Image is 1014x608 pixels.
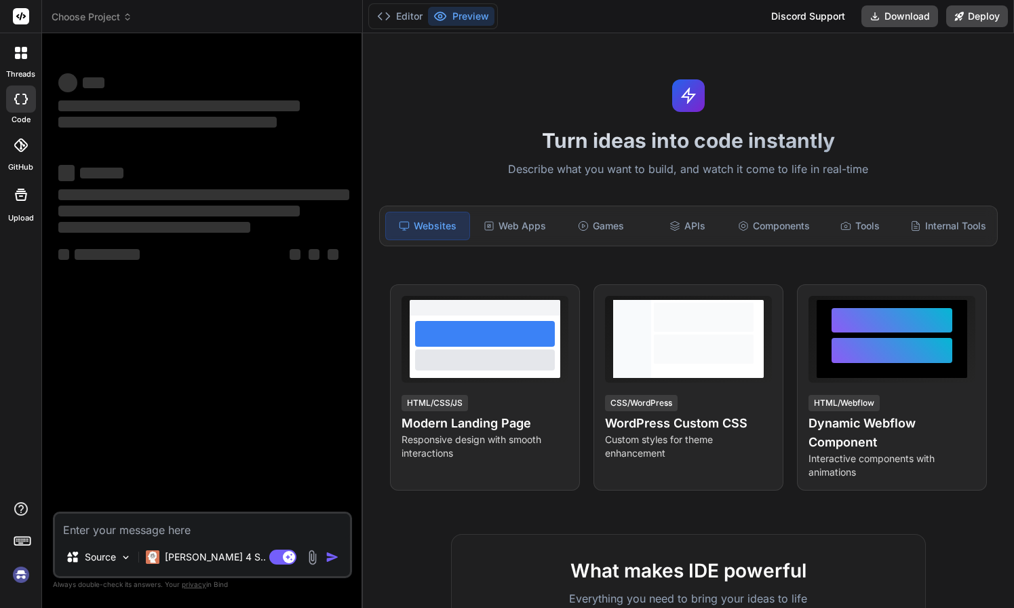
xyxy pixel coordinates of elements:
[473,556,903,585] h2: What makes IDE powerful
[473,590,903,607] p: Everything you need to bring your ideas to life
[52,10,132,24] span: Choose Project
[58,206,300,216] span: ‌
[83,77,104,88] span: ‌
[120,552,132,563] img: Pick Models
[861,5,938,27] button: Download
[372,7,428,26] button: Editor
[646,212,729,240] div: APIs
[58,73,77,92] span: ‌
[763,5,853,27] div: Discord Support
[328,249,338,260] span: ‌
[473,212,556,240] div: Web Apps
[8,161,33,173] label: GitHub
[80,168,123,178] span: ‌
[146,550,159,564] img: Claude 4 Sonnet
[9,563,33,586] img: signin
[808,414,975,452] h4: Dynamic Webflow Component
[371,128,1006,153] h1: Turn ideas into code instantly
[182,580,206,588] span: privacy
[165,550,266,564] p: [PERSON_NAME] 4 S..
[53,578,352,591] p: Always double-check its answers. Your in Bind
[732,212,815,240] div: Components
[819,212,902,240] div: Tools
[605,433,772,460] p: Custom styles for theme enhancement
[560,212,643,240] div: Games
[290,249,300,260] span: ‌
[402,395,468,411] div: HTML/CSS/JS
[58,165,75,181] span: ‌
[402,433,568,460] p: Responsive design with smooth interactions
[808,452,975,479] p: Interactive components with animations
[371,161,1006,178] p: Describe what you want to build, and watch it come to life in real-time
[58,222,250,233] span: ‌
[12,114,31,126] label: code
[808,395,880,411] div: HTML/Webflow
[402,414,568,433] h4: Modern Landing Page
[605,414,772,433] h4: WordPress Custom CSS
[605,395,678,411] div: CSS/WordPress
[305,550,320,565] img: attachment
[326,550,339,564] img: icon
[58,189,349,200] span: ‌
[6,69,35,80] label: threads
[946,5,1008,27] button: Deploy
[75,249,140,260] span: ‌
[385,212,470,240] div: Websites
[8,212,34,224] label: Upload
[58,249,69,260] span: ‌
[309,249,319,260] span: ‌
[58,100,300,111] span: ‌
[905,212,992,240] div: Internal Tools
[58,117,277,128] span: ‌
[428,7,494,26] button: Preview
[85,550,116,564] p: Source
